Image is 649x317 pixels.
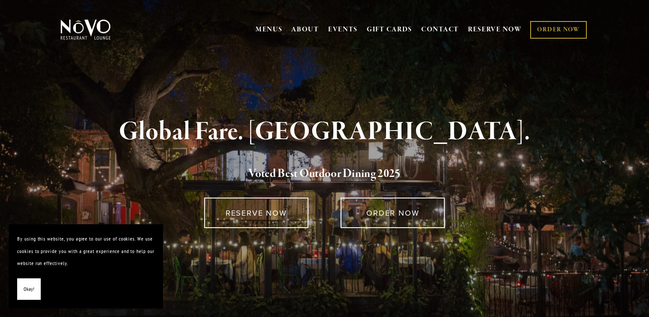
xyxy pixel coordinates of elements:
[530,21,586,39] a: ORDER NOW
[341,198,445,228] a: ORDER NOW
[59,19,112,40] img: Novo Restaurant &amp; Lounge
[421,21,459,38] a: CONTACT
[256,25,283,34] a: MENUS
[367,21,412,38] a: GIFT CARDS
[291,25,319,34] a: ABOUT
[119,116,530,148] strong: Global Fare. [GEOGRAPHIC_DATA].
[24,283,34,296] span: Okay!
[17,278,41,300] button: Okay!
[17,233,154,270] p: By using this website, you agree to our use of cookies. We use cookies to provide you with a grea...
[328,25,358,34] a: EVENTS
[248,166,395,183] a: Voted Best Outdoor Dining 202
[468,21,522,38] a: RESERVE NOW
[204,198,308,228] a: RESERVE NOW
[9,224,163,308] section: Cookie banner
[75,165,575,183] h2: 5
